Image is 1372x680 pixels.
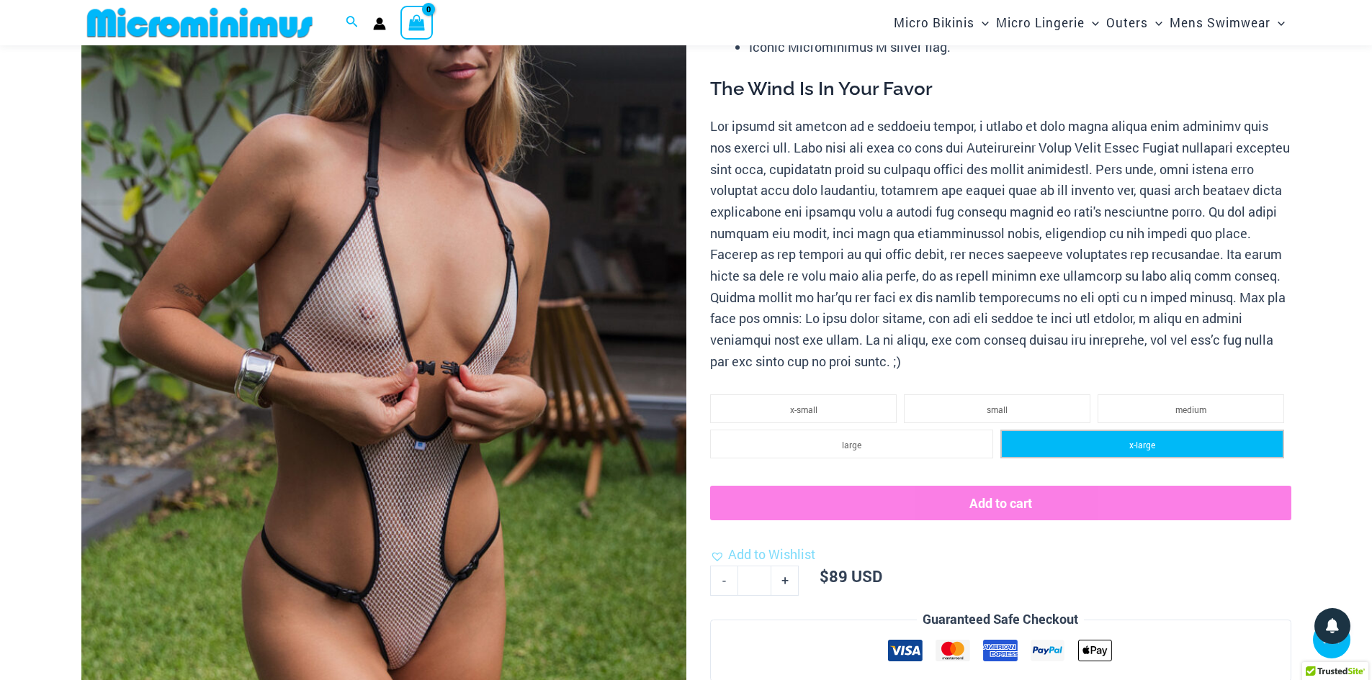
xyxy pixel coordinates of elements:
span: medium [1175,404,1206,415]
li: small [904,394,1090,423]
button: Add to cart [710,486,1291,520]
li: large [710,430,993,458]
span: x-large [1129,439,1155,450]
a: Search icon link [346,14,359,32]
a: Account icon link [373,17,386,30]
span: Micro Lingerie [996,4,1085,41]
input: Product quantity [737,566,771,596]
bdi: 89 USD [820,566,882,586]
span: Menu Toggle [1085,4,1099,41]
a: OutersMenu ToggleMenu Toggle [1103,4,1166,41]
p: Lor ipsumd sit ametcon ad e seddoeiu tempor, i utlabo et dolo magna aliqua enim adminimv quis nos... [710,116,1291,372]
img: MM SHOP LOGO FLAT [81,6,318,39]
a: View Shopping Cart, empty [400,6,434,39]
span: Outers [1106,4,1148,41]
a: Micro BikinisMenu ToggleMenu Toggle [890,4,992,41]
span: Add to Wishlist [728,545,815,563]
a: Add to Wishlist [710,544,815,566]
span: x-small [790,404,817,415]
a: - [710,566,737,596]
li: x-small [710,394,897,423]
span: Mens Swimwear [1170,4,1270,41]
li: medium [1098,394,1284,423]
span: Menu Toggle [974,4,989,41]
li: x-large [1000,430,1283,458]
legend: Guaranteed Safe Checkout [917,609,1084,630]
li: Iconic Microminimus M silver flag. [749,37,1291,58]
a: Mens SwimwearMenu ToggleMenu Toggle [1166,4,1288,41]
a: + [771,566,799,596]
nav: Site Navigation [888,2,1291,43]
h3: The Wind Is In Your Favor [710,77,1291,101]
span: Micro Bikinis [894,4,974,41]
a: Micro LingerieMenu ToggleMenu Toggle [992,4,1103,41]
span: small [987,404,1008,415]
span: large [842,439,861,450]
span: Menu Toggle [1148,4,1162,41]
span: Menu Toggle [1270,4,1285,41]
span: $ [820,566,829,586]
